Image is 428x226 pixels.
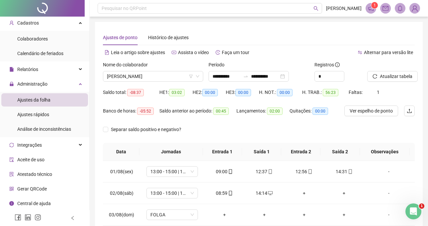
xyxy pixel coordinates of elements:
span: audit [9,157,14,162]
span: history [215,50,220,55]
span: Alternar para versão lite [364,50,413,55]
img: 91474 [410,3,420,13]
span: 00:00 [202,89,218,96]
div: - [369,189,408,197]
span: 01/08(sex) [110,169,133,174]
span: file [9,67,14,72]
span: to [243,74,248,79]
span: desktop [267,191,273,195]
div: - [369,211,408,218]
th: Observações [360,143,410,161]
span: -05:52 [137,108,154,115]
span: mobile [347,169,353,174]
span: Ajustes da folha [17,97,50,103]
span: -08:37 [127,89,144,96]
span: sync [9,143,14,147]
span: Cadastros [17,20,39,26]
div: 12:37 [250,168,279,175]
span: mobile [227,191,233,195]
span: Registros [314,61,340,68]
span: instagram [35,214,41,221]
span: down [196,74,200,78]
span: info-circle [9,201,14,206]
div: 14:14 [250,189,279,197]
span: 00:45 [213,108,229,115]
span: Assista o vídeo [178,50,209,55]
span: Administração [17,81,47,87]
div: + [250,211,279,218]
span: mobile [227,169,233,174]
div: + [290,189,319,197]
span: FOLGA [150,210,194,220]
sup: 1 [371,2,378,9]
span: Relatórios [17,67,38,72]
span: Aceite de uso [17,157,44,162]
span: qrcode [9,187,14,191]
span: Ajustes rápidos [17,112,49,117]
span: 02:00 [267,108,283,115]
span: user-add [9,21,14,25]
th: Jornadas [139,143,203,161]
div: 09:00 [210,168,239,175]
span: Calendário de feriados [17,51,63,56]
span: 00:00 [312,108,328,115]
span: [PERSON_NAME] [326,5,362,12]
span: Gerar QRCode [17,186,47,191]
span: Análise de inconsistências [17,126,71,132]
span: linkedin [25,214,31,221]
span: youtube [172,50,176,55]
div: Saldo anterior ao período: [159,107,236,115]
div: H. TRAB.: [302,89,349,96]
span: search [313,6,318,11]
iframe: Intercom live chat [405,203,421,219]
span: Faltas: [349,90,364,95]
span: filter [189,74,193,78]
span: mail [383,5,388,11]
div: Lançamentos: [236,107,290,115]
span: info-circle [335,62,340,67]
span: 1 [374,3,376,8]
span: 13:00 - 15:00 | 15:20 - 18:20 [150,167,194,177]
div: HE 3: [226,89,259,96]
div: Quitações: [290,107,336,115]
label: Nome do colaborador [103,61,152,68]
span: 00:00 [277,89,293,96]
span: Atualizar tabela [380,73,412,80]
span: lock [9,82,14,86]
span: facebook [15,214,21,221]
span: mobile [267,169,273,174]
span: Central de ajuda [17,201,51,206]
span: notification [368,5,374,11]
div: + [329,211,359,218]
th: Data [103,143,139,161]
span: solution [9,172,14,177]
span: upload [407,108,412,113]
span: file-text [105,50,109,55]
div: - [369,168,408,175]
span: Integrações [17,142,42,148]
div: Saldo total: [103,89,159,96]
label: Período [209,61,229,68]
span: swap-right [243,74,248,79]
span: 56:23 [323,89,338,96]
button: Atualizar tabela [367,71,418,82]
span: 03:02 [169,89,185,96]
span: left [70,216,75,220]
div: + [329,189,359,197]
span: Ver espelho de ponto [350,107,393,114]
span: Atestado técnico [17,172,52,177]
span: Ajustes de ponto [103,35,137,40]
span: bell [397,5,403,11]
th: Entrada 2 [281,143,320,161]
span: Leia o artigo sobre ajustes [111,50,165,55]
div: Banco de horas: [103,107,159,115]
th: Saída 2 [320,143,360,161]
span: 03/08(dom) [109,212,134,217]
th: Entrada 1 [203,143,242,161]
button: Ver espelho de ponto [344,106,398,116]
div: 14:31 [329,168,359,175]
span: Observações [365,148,404,155]
span: 02/08(sáb) [110,190,133,196]
div: 08:59 [210,189,239,197]
div: + [290,211,319,218]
